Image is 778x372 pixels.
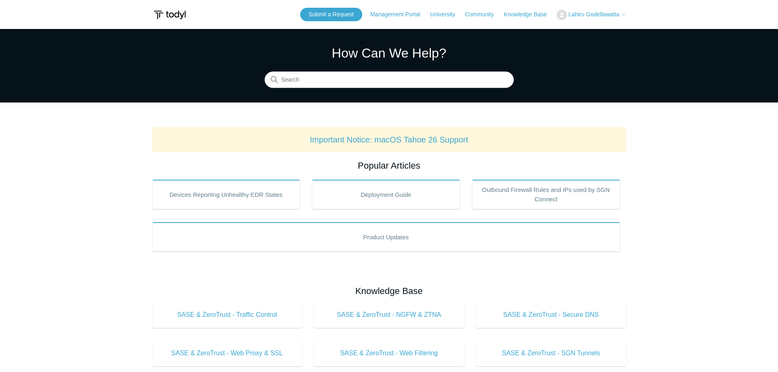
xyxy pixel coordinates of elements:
span: Lahiru Godellawatta [568,11,620,18]
a: SASE & ZeroTrust - Web Filtering [314,340,464,366]
h1: How Can We Help? [265,43,514,63]
a: SASE & ZeroTrust - Traffic Control [152,302,302,328]
a: Submit a Request [300,8,362,21]
input: Search [265,72,514,88]
a: University [430,10,463,19]
h2: Knowledge Base [152,284,626,298]
a: SASE & ZeroTrust - NGFW & ZTNA [314,302,464,328]
a: Important Notice: macOS Tahoe 26 Support [310,135,468,144]
button: Lahiru Godellawatta [557,10,626,20]
span: SASE & ZeroTrust - Secure DNS [488,310,614,320]
span: SASE & ZeroTrust - Web Filtering [326,348,452,358]
a: Devices Reporting Unhealthy EDR States [152,180,300,209]
a: Outbound Firewall Rules and IPs used by SGN Connect [472,180,620,209]
a: SASE & ZeroTrust - Web Proxy & SSL [152,340,302,366]
img: Todyl Support Center Help Center home page [152,7,187,22]
a: Management Portal [370,10,428,19]
a: Product Updates [152,222,620,252]
a: Deployment Guide [312,180,460,209]
a: Knowledge Base [504,10,555,19]
span: SASE & ZeroTrust - NGFW & ZTNA [326,310,452,320]
span: SASE & ZeroTrust - Web Proxy & SSL [165,348,290,358]
span: SASE & ZeroTrust - Traffic Control [165,310,290,320]
a: SASE & ZeroTrust - SGN Tunnels [476,340,626,366]
a: Community [465,10,502,19]
a: SASE & ZeroTrust - Secure DNS [476,302,626,328]
h2: Popular Articles [152,159,626,172]
span: SASE & ZeroTrust - SGN Tunnels [488,348,614,358]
